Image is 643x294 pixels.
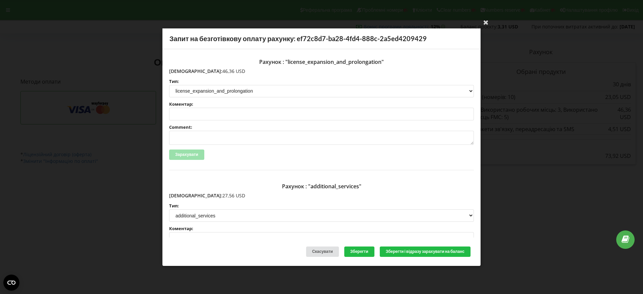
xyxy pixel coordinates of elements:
[169,204,474,208] label: Тип:
[169,68,222,74] span: [DEMOGRAPHIC_DATA]:
[162,28,481,49] div: Запит на безготівкову оплату рахунку: ef72c8d7-ba28-4fd4-888c-2a5ed4209429
[169,192,222,199] span: [DEMOGRAPHIC_DATA]:
[169,102,474,106] label: Коментар:
[169,125,474,129] label: Comment:
[344,247,374,257] button: Зберегти
[169,68,474,74] p: 46,36 USD
[169,56,474,68] div: Рахунок : "license_expansion_and_prolongation"
[169,226,474,231] label: Коментар:
[380,247,471,257] button: Зберегти і відразу зарахувати на баланс
[169,192,474,199] p: 27,56 USD
[306,247,339,257] div: Скасувати
[169,180,474,192] div: Рахунок : "additional_services"
[169,79,474,83] label: Тип:
[3,275,19,291] button: Open CMP widget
